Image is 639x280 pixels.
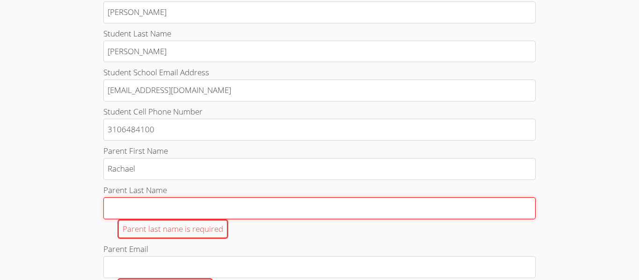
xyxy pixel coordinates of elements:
input: Parent First Name [103,158,536,180]
input: Student Last Name [103,41,536,63]
input: Student School Email Address [103,79,536,101]
input: Parent Last NameParent last name is required [103,197,536,219]
span: Parent First Name [103,145,168,156]
span: Student Cell Phone Number [103,106,203,117]
span: Parent Last Name [103,185,167,195]
span: Student Last Name [103,28,171,39]
span: Student School Email Address [103,67,209,78]
input: Student Cell Phone Number [103,119,536,141]
input: Student First Name [103,1,536,23]
span: Parent Email [103,244,148,254]
input: Parent EmailParent email is required [103,256,536,278]
div: Parent last name is required [117,219,228,239]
